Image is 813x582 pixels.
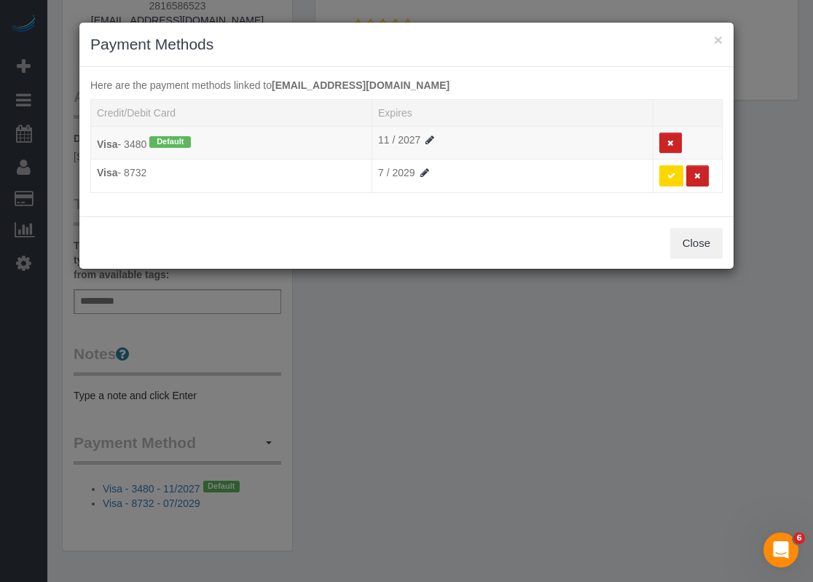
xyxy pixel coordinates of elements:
[91,160,372,193] td: Credit/Debit Card
[79,23,734,269] sui-modal: Payment Methods
[378,167,431,178] span: 7 / 2029
[272,79,449,91] strong: [EMAIL_ADDRESS][DOMAIN_NAME]
[97,138,118,150] strong: Visa
[90,34,723,55] h3: Payment Methods
[793,532,805,544] span: 6
[670,228,723,259] button: Close
[714,32,723,47] button: ×
[90,78,723,93] p: Here are the payment methods linked to
[372,126,653,160] td: Expired
[378,134,436,146] span: 11 / 2027
[149,136,191,148] span: Default
[91,99,372,126] th: Credit/Debit Card
[372,99,653,126] th: Expires
[372,160,653,193] td: Expired
[91,126,372,160] td: Credit/Debit Card
[763,532,798,567] iframe: Intercom live chat
[97,167,118,178] strong: Visa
